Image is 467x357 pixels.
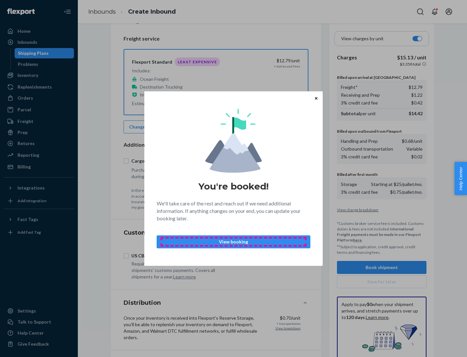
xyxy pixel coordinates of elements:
p: We'll take care of the rest and reach out if we need additional information. If anything changes ... [157,200,310,222]
p: View booking [162,239,305,245]
img: svg+xml,%3Csvg%20viewBox%3D%220%200%20174%20197%22%20fill%3D%22none%22%20xmlns%3D%22http%3A%2F%2F... [205,109,262,173]
h1: You're booked! [198,180,269,192]
button: Close [313,94,319,102]
button: View booking [157,235,310,248]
